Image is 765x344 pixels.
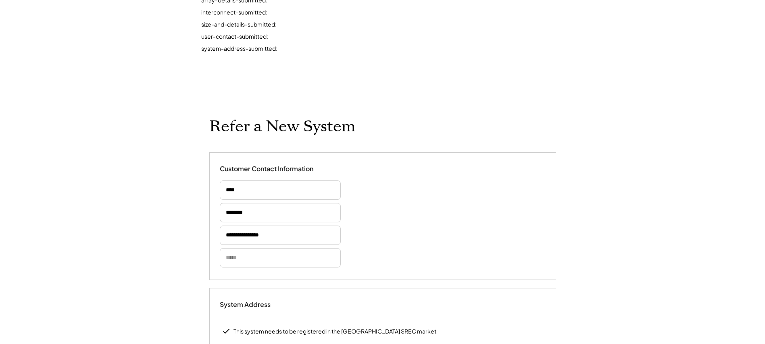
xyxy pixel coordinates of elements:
div: interconnect-submitted: [201,8,443,21]
div: Customer Contact Information [220,165,313,173]
div: user-contact-submitted: [201,33,443,45]
div: This system needs to be registered in the [GEOGRAPHIC_DATA] SREC market [233,327,436,336]
h1: Refer a New System [209,117,355,136]
div: size-and-details-submitted: [201,21,443,33]
div: System Address [220,300,300,309]
div: system-address-submitted: [201,45,443,57]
